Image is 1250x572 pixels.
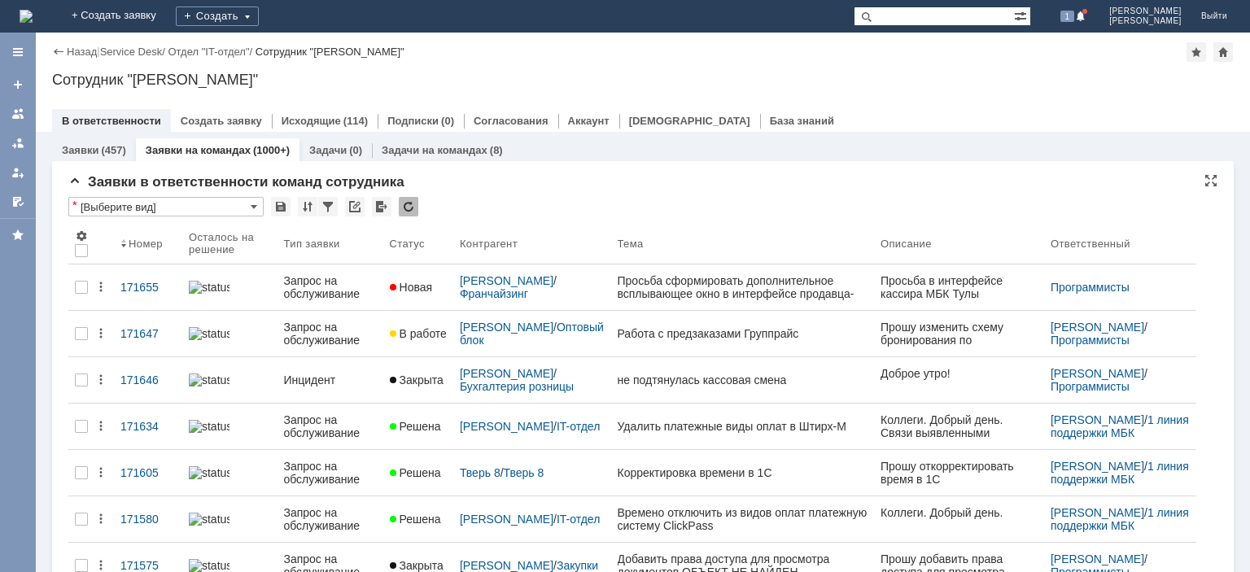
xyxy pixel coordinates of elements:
[557,559,598,572] a: Закупки
[618,506,868,532] div: Времено отключить из видов оплат платежную систему ClickPass
[277,311,382,356] a: Запрос на обслуживание
[94,420,107,433] div: Действия
[1109,16,1182,26] span: [PERSON_NAME]
[382,144,487,156] a: Задачи на командах
[460,380,574,393] a: Бухгалтерия розницы
[390,420,441,433] span: Решена
[283,373,376,386] div: Инцидент
[120,513,176,526] div: 171580
[490,144,503,156] div: (8)
[182,503,278,535] a: statusbar-100 (1).png
[460,559,553,572] a: [PERSON_NAME]
[97,45,99,57] div: |
[611,317,874,350] a: Работа с предзаказами Группрайс
[349,144,362,156] div: (0)
[460,466,500,479] a: Тверь 8
[611,496,874,542] a: Времено отключить из видов оплат платежную систему ClickPass
[390,513,441,526] span: Решена
[182,364,278,396] a: statusbar-100 (1).png
[182,317,278,350] a: statusbar-100 (1).png
[611,410,874,443] a: Удалить платежные виды оплат в Штирх-М
[68,174,404,190] span: Заявки в ответственности команд сотрудника
[20,10,33,23] a: Перейти на домашнюю страницу
[618,420,868,433] div: Удалить платежные виды оплат в Штирх-М
[557,420,600,433] a: IT-отдел
[181,115,262,127] a: Создать заявку
[460,420,553,433] a: [PERSON_NAME]
[383,271,453,303] a: Новая
[1051,367,1144,380] a: [PERSON_NAME]
[120,559,176,572] div: 171575
[62,144,98,156] a: Заявки
[277,404,382,449] a: Запрос на обслуживание
[557,513,600,526] a: IT-отдел
[460,321,605,347] div: /
[629,115,750,127] a: [DEMOGRAPHIC_DATA]
[390,281,433,294] span: Новая
[61,39,94,52] span: от 11.
[1213,42,1233,62] div: Сделать домашней страницей
[176,7,259,26] div: Создать
[611,456,874,489] a: Корректировка времени в 1С
[460,513,553,526] a: [PERSON_NAME]
[283,413,376,439] div: Запрос на обслуживание
[114,503,182,535] a: 171580
[182,223,278,264] th: Осталось на решение
[282,115,341,127] a: Исходящие
[5,189,31,215] a: Мои согласования
[283,321,376,347] div: Запрос на обслуживание
[120,327,176,340] div: 171647
[114,410,182,443] a: 171634
[460,287,528,300] a: Франчайзинг
[120,281,176,294] div: 171655
[318,197,338,216] div: Фильтрация...
[189,420,229,433] img: statusbar-100 (1).png
[101,144,125,156] div: (457)
[460,559,605,572] div: /
[1051,334,1130,347] a: Программисты
[618,373,868,386] div: не подтянулась кассовая смена
[460,274,553,287] a: [PERSON_NAME]
[146,144,251,156] a: Заявки на командах
[1051,460,1192,486] a: 1 линия поддержки МБК
[67,46,97,58] a: Назад
[390,373,444,386] span: Закрыта
[383,456,453,489] a: Решена
[277,364,382,396] a: Инцидент
[618,238,644,250] div: Тема
[168,46,249,58] a: Отдел "IT-отдел"
[182,456,278,489] a: statusbar-100 (1).png
[253,144,290,156] div: (1000+)
[75,229,88,242] span: Настройки
[343,115,368,127] div: (114)
[283,460,376,486] div: Запрос на обслуживание
[618,274,868,300] div: Просьба сформировать дополнительное всплывающее окно в интерфейсе продавца-консультанта во всех М...
[129,238,163,250] div: Номер
[94,327,107,340] div: Действия
[283,238,339,250] div: Тип заявки
[1051,413,1192,439] a: 1 линия поддержки МБК
[390,559,444,572] span: Закрыта
[460,321,553,334] a: [PERSON_NAME]
[383,223,453,264] th: Статус
[114,364,182,396] a: 171646
[611,264,874,310] a: Просьба сформировать дополнительное всплывающее окно в интерфейсе продавца-консультанта во всех М...
[114,317,182,350] a: 171647
[611,364,874,396] a: не подтянулась кассовая смена
[390,466,441,479] span: Решена
[441,115,454,127] div: (0)
[383,410,453,443] a: Решена
[1051,321,1190,347] div: /
[390,327,447,340] span: В работе
[1014,7,1030,23] span: Расширенный поиск
[1204,174,1217,187] div: На всю страницу
[5,130,31,156] a: Заявки в моей ответственности
[189,513,229,526] img: statusbar-100 (1).png
[770,115,834,127] a: База знаний
[383,317,453,350] a: В работе
[1051,413,1190,439] div: /
[52,72,1234,88] div: Сотрудник "[PERSON_NAME]"
[1051,460,1190,486] div: /
[72,199,76,211] div: Настройки списка отличаются от сохраненных в виде
[298,197,317,216] div: Сортировка...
